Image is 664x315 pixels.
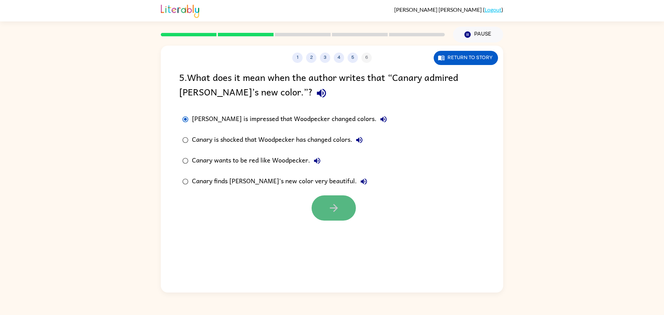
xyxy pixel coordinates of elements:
div: 5 . What does it mean when the author writes that “Canary admired [PERSON_NAME]’s new color.”? [179,70,485,102]
button: Canary is shocked that Woodpecker has changed colors. [352,133,366,147]
button: [PERSON_NAME] is impressed that Woodpecker changed colors. [377,112,390,126]
button: Return to story [434,51,498,65]
button: 2 [306,53,316,63]
div: Canary wants to be red like Woodpecker. [192,154,324,168]
span: [PERSON_NAME] [PERSON_NAME] [394,6,483,13]
button: Canary wants to be red like Woodpecker. [310,154,324,168]
button: 3 [320,53,330,63]
div: ( ) [394,6,503,13]
button: 1 [292,53,303,63]
a: Logout [485,6,501,13]
img: Literably [161,3,199,18]
div: Canary is shocked that Woodpecker has changed colors. [192,133,366,147]
div: [PERSON_NAME] is impressed that Woodpecker changed colors. [192,112,390,126]
button: 5 [348,53,358,63]
button: 4 [334,53,344,63]
div: Canary finds [PERSON_NAME]'s new color very beautiful. [192,175,371,188]
button: Pause [453,27,503,43]
button: Canary finds [PERSON_NAME]'s new color very beautiful. [357,175,371,188]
